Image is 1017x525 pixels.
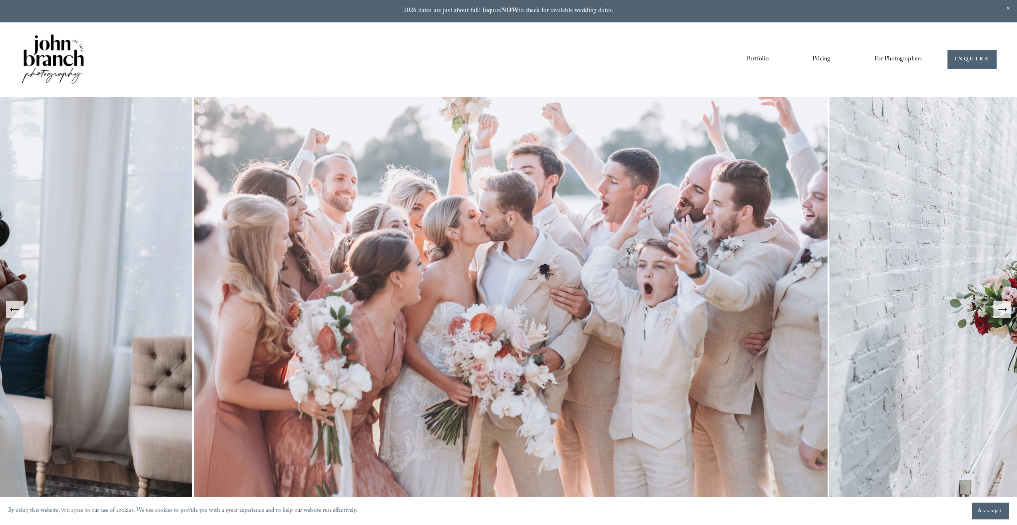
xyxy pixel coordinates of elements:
[874,53,922,66] span: For Photographers
[874,53,922,66] a: folder dropdown
[978,507,1003,515] span: Accept
[947,50,997,70] a: INQUIRE
[812,53,830,66] a: Pricing
[20,33,85,87] img: John Branch IV Photography
[192,97,830,522] img: A wedding party celebrating outdoors, featuring a bride and groom kissing amidst cheering bridesm...
[6,301,24,318] button: Previous Slide
[8,505,358,517] p: By using this website, you agree to our use of cookies. We use cookies to provide you with a grea...
[993,301,1011,318] button: Next Slide
[746,53,768,66] a: Portfolio
[972,503,1009,519] button: Accept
